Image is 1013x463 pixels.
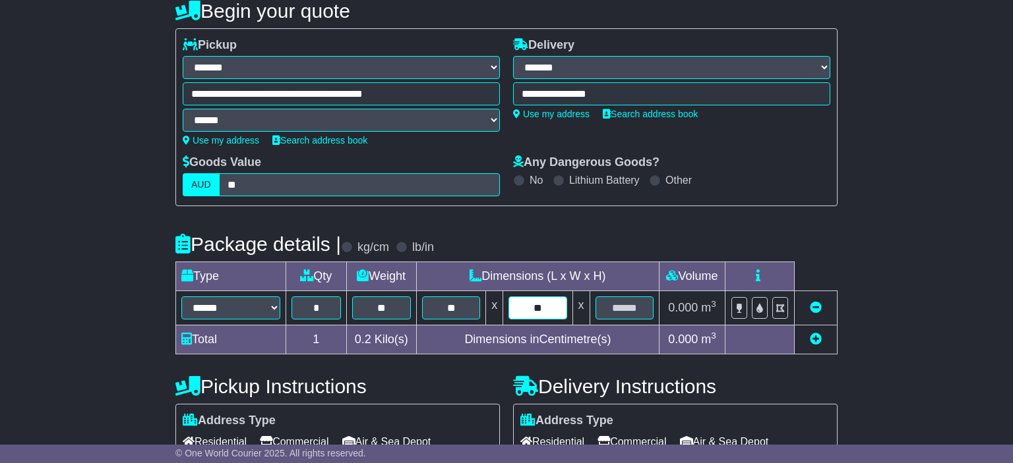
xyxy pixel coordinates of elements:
span: 0.000 [668,333,698,346]
span: © One World Courier 2025. All rights reserved. [175,448,366,458]
label: lb/in [412,240,434,255]
td: Type [176,262,286,291]
label: kg/cm [357,240,389,255]
td: x [486,291,503,325]
label: Any Dangerous Goods? [513,155,660,170]
label: Address Type [183,414,276,428]
label: Delivery [513,38,574,53]
span: Residential [183,431,247,452]
span: 0.000 [668,301,698,314]
span: Residential [520,431,584,452]
td: Dimensions in Centimetre(s) [416,325,659,354]
a: Use my address [513,109,590,119]
td: Total [176,325,286,354]
label: AUD [183,173,220,196]
a: Remove this item [810,301,822,314]
sup: 3 [711,331,716,340]
label: Pickup [183,38,237,53]
h4: Package details | [175,233,341,255]
a: Search address book [603,109,698,119]
span: 0.2 [355,333,371,346]
label: No [530,174,543,186]
label: Goods Value [183,155,261,170]
span: Commercial [260,431,328,452]
td: x [572,291,590,325]
span: Air & Sea Depot [680,431,769,452]
td: Volume [659,262,725,291]
a: Use my address [183,135,259,146]
td: Qty [286,262,347,291]
td: Weight [346,262,416,291]
h4: Pickup Instructions [175,375,500,397]
td: Kilo(s) [346,325,416,354]
a: Add new item [810,333,822,346]
span: m [701,301,716,314]
td: Dimensions (L x W x H) [416,262,659,291]
label: Lithium Battery [569,174,640,186]
label: Address Type [520,414,613,428]
h4: Delivery Instructions [513,375,838,397]
sup: 3 [711,299,716,309]
td: 1 [286,325,347,354]
label: Other [665,174,692,186]
span: m [701,333,716,346]
span: Air & Sea Depot [342,431,431,452]
span: Commercial [598,431,666,452]
a: Search address book [272,135,367,146]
